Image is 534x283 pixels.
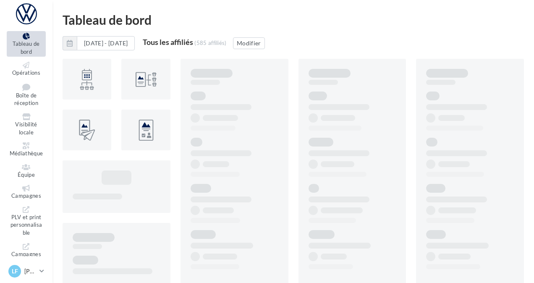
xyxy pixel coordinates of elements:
[12,69,40,76] span: Opérations
[7,263,46,279] a: LF [PERSON_NAME]
[11,192,41,199] span: Campagnes
[18,171,35,178] span: Équipe
[63,13,524,26] div: Tableau de bord
[7,31,46,57] a: Tableau de bord
[7,183,46,201] a: Campagnes
[10,214,42,236] span: PLV et print personnalisable
[233,37,265,49] button: Modifier
[194,39,227,46] div: (585 affiliés)
[63,36,135,50] button: [DATE] - [DATE]
[7,141,46,159] a: Médiathèque
[10,150,43,157] span: Médiathèque
[13,40,39,55] span: Tableau de bord
[7,241,46,275] a: Campagnes DataOnDemand
[15,121,37,136] span: Visibilité locale
[7,60,46,78] a: Opérations
[14,92,38,107] span: Boîte de réception
[12,267,18,275] span: LF
[77,36,135,50] button: [DATE] - [DATE]
[7,204,46,238] a: PLV et print personnalisable
[24,267,36,275] p: [PERSON_NAME]
[7,112,46,137] a: Visibilité locale
[10,251,42,273] span: Campagnes DataOnDemand
[7,162,46,180] a: Équipe
[7,81,46,108] a: Boîte de réception
[143,38,193,46] div: Tous les affiliés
